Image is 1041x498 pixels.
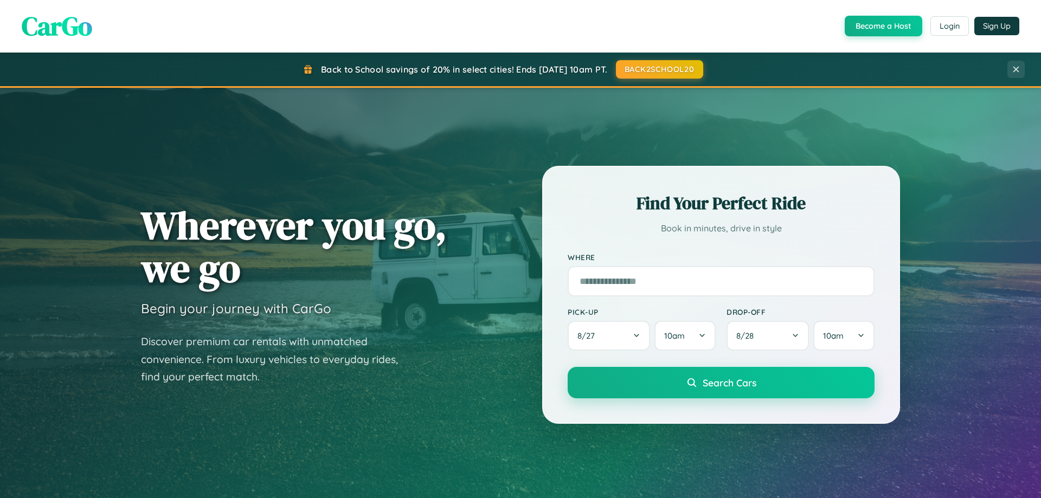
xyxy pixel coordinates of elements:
label: Drop-off [727,307,875,316]
button: Sign Up [974,17,1019,35]
button: 10am [654,321,716,351]
p: Book in minutes, drive in style [568,221,875,236]
button: Become a Host [845,16,922,36]
label: Where [568,253,875,262]
button: 8/28 [727,321,809,351]
span: 8 / 28 [736,331,759,341]
span: Search Cars [703,377,756,389]
h2: Find Your Perfect Ride [568,191,875,215]
h1: Wherever you go, we go [141,204,447,289]
span: Back to School savings of 20% in select cities! Ends [DATE] 10am PT. [321,64,607,75]
label: Pick-up [568,307,716,316]
button: 10am [813,321,875,351]
span: 10am [823,331,844,341]
span: CarGo [22,8,92,44]
span: 10am [664,331,685,341]
button: Search Cars [568,367,875,398]
button: 8/27 [568,321,650,351]
button: BACK2SCHOOL20 [616,60,703,79]
p: Discover premium car rentals with unmatched convenience. From luxury vehicles to everyday rides, ... [141,333,412,386]
span: 8 / 27 [577,331,600,341]
button: Login [930,16,969,36]
h3: Begin your journey with CarGo [141,300,331,316]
